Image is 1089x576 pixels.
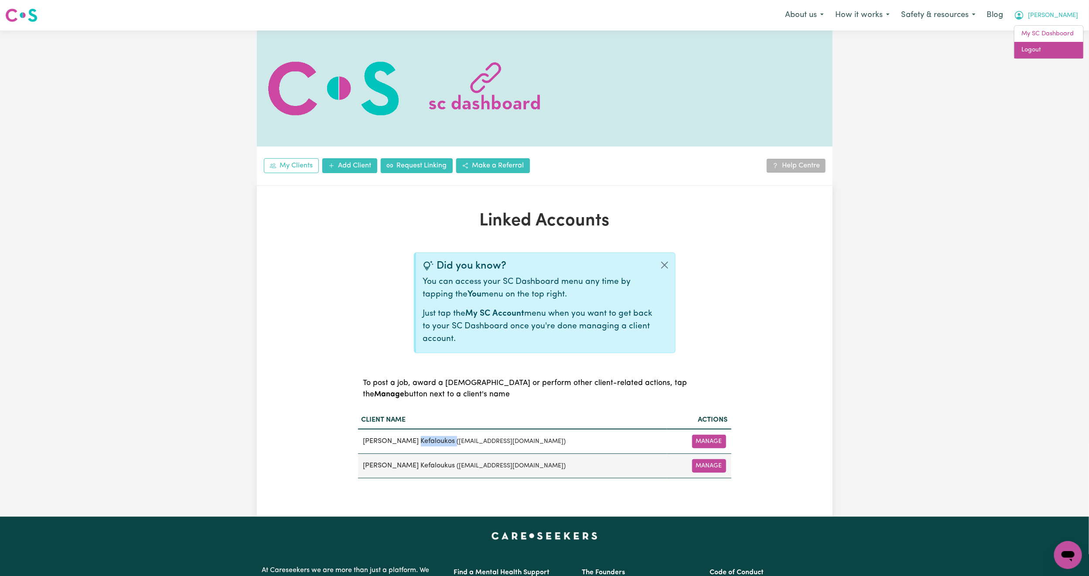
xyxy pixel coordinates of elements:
small: ( [EMAIL_ADDRESS][DOMAIN_NAME] ) [457,463,566,469]
a: Help Centre [767,159,826,173]
b: Manage [375,391,405,398]
button: Manage [692,459,726,473]
small: ( [EMAIL_ADDRESS][DOMAIN_NAME] ) [457,438,566,445]
a: Careseekers home page [492,532,597,539]
button: Manage [692,435,726,448]
div: My Account [1014,25,1084,59]
td: [PERSON_NAME] Kefaloukus [358,453,667,478]
button: My Account [1008,6,1084,24]
a: My SC Dashboard [1014,26,1083,42]
button: How it works [830,6,895,24]
a: Blog [981,6,1008,25]
button: Safety & resources [895,6,981,24]
a: Add Client [322,158,377,173]
iframe: Button to launch messaging window, conversation in progress [1054,541,1082,569]
a: Request Linking [381,158,453,173]
button: About us [779,6,830,24]
h1: Linked Accounts [358,211,731,232]
p: Just tap the menu when you want to get back to your SC Dashboard once you're done managing a clie... [423,308,654,345]
b: You [468,290,482,299]
th: Actions [667,411,731,429]
a: Code of Conduct [710,569,764,576]
button: Close alert [654,253,675,277]
a: Logout [1014,42,1083,58]
a: The Founders [582,569,625,576]
th: Client name [358,411,667,429]
td: [PERSON_NAME] Kefaloukos [358,429,667,454]
a: My Clients [264,158,319,173]
b: My SC Account [466,310,525,318]
img: Careseekers logo [5,7,38,23]
span: [PERSON_NAME] [1028,11,1078,20]
caption: To post a job, award a [DEMOGRAPHIC_DATA] or perform other client-related actions, tap the button... [358,367,731,411]
a: Careseekers logo [5,5,38,25]
p: You can access your SC Dashboard menu any time by tapping the menu on the top right. [423,276,654,301]
div: Did you know? [423,260,654,273]
a: Make a Referral [456,158,530,173]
